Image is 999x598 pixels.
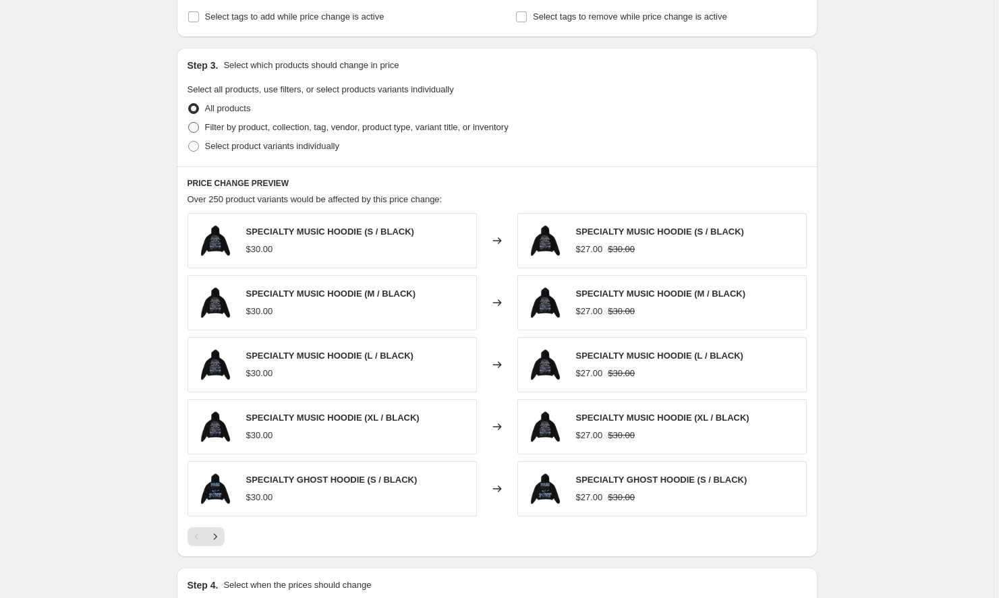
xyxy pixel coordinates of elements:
h2: Step 4. [188,578,219,592]
div: $30.00 [246,243,273,256]
div: $27.00 [576,429,603,442]
span: SPECIALTY MUSIC HOODIE (S / BLACK) [246,227,414,237]
span: SPECIALTY MUSIC HOODIE (XL / BLACK) [246,413,420,423]
span: SPECIALTY GHOST HOODIE (S / BLACK) [246,475,418,485]
strike: $30.00 [608,491,635,504]
span: Select all products, use filters, or select products variants individually [188,84,454,94]
span: SPECIALTY GHOST HOODIE (S / BLACK) [576,475,747,485]
span: SPECIALTY MUSIC HOODIE (L / BLACK) [246,351,413,361]
img: MMWBACK_80x.png [525,407,565,447]
button: Next [206,527,225,546]
div: $27.00 [576,491,603,504]
strike: $30.00 [608,305,635,318]
div: $30.00 [246,491,273,504]
span: Select tags to remove while price change is active [533,11,727,22]
img: MSGBACK_80x.png [525,469,565,509]
img: MMWBACK_80x.png [525,282,565,323]
div: $27.00 [576,367,603,380]
nav: Pagination [188,527,225,546]
div: $30.00 [246,429,273,442]
span: Filter by product, collection, tag, vendor, product type, variant title, or inventory [205,122,509,132]
p: Select which products should change in price [223,59,399,72]
strike: $30.00 [608,429,635,442]
img: MMWBACK_80x.png [195,282,235,323]
span: SPECIALTY MUSIC HOODIE (M / BLACK) [576,289,746,299]
img: MSGBACK_80x.png [195,469,235,509]
strike: $30.00 [608,243,635,256]
p: Select when the prices should change [223,578,371,592]
strike: $30.00 [608,367,635,380]
img: MMWBACK_80x.png [195,220,235,261]
span: Select product variants individually [205,141,339,151]
img: MMWBACK_80x.png [525,345,565,385]
span: SPECIALTY MUSIC HOODIE (XL / BLACK) [576,413,749,423]
h6: PRICE CHANGE PREVIEW [188,178,807,189]
span: SPECIALTY MUSIC HOODIE (M / BLACK) [246,289,416,299]
div: $30.00 [246,367,273,380]
div: $27.00 [576,243,603,256]
span: Select tags to add while price change is active [205,11,384,22]
img: MMWBACK_80x.png [195,407,235,447]
div: $30.00 [246,305,273,318]
span: Over 250 product variants would be affected by this price change: [188,194,443,204]
div: $27.00 [576,305,603,318]
h2: Step 3. [188,59,219,72]
img: MMWBACK_80x.png [195,345,235,385]
img: MMWBACK_80x.png [525,220,565,261]
span: All products [205,103,251,113]
span: SPECIALTY MUSIC HOODIE (S / BLACK) [576,227,744,237]
span: SPECIALTY MUSIC HOODIE (L / BLACK) [576,351,743,361]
